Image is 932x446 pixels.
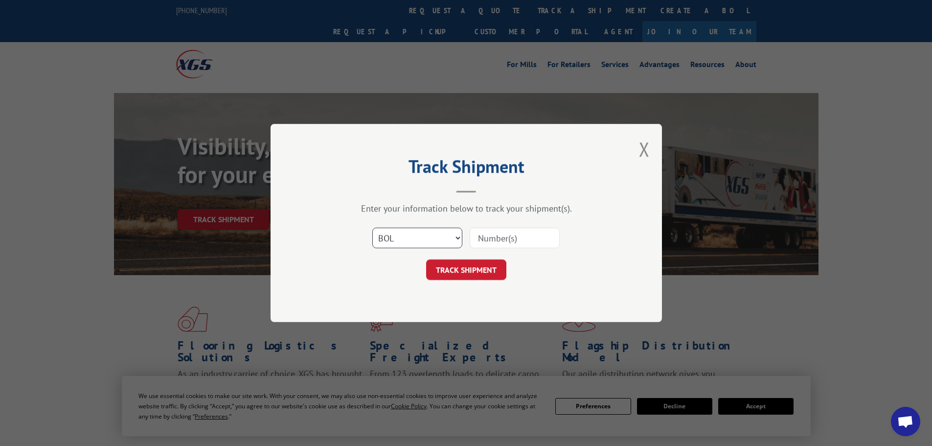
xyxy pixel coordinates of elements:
div: Enter your information below to track your shipment(s). [319,203,613,214]
input: Number(s) [470,228,560,248]
h2: Track Shipment [319,160,613,178]
button: TRACK SHIPMENT [426,259,506,280]
button: Close modal [639,136,650,162]
a: Open chat [891,407,920,436]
